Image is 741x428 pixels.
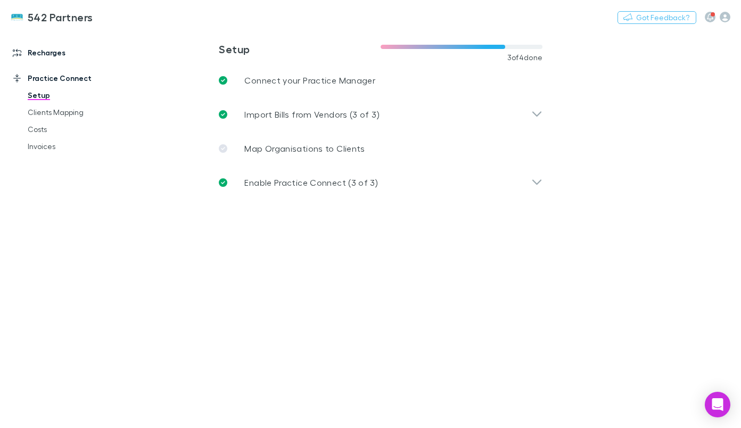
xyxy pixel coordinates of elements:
[617,11,696,24] button: Got Feedback?
[28,11,93,23] h3: 542 Partners
[17,104,137,121] a: Clients Mapping
[4,4,100,30] a: 542 Partners
[17,87,137,104] a: Setup
[210,97,551,131] div: Import Bills from Vendors (3 of 3)
[244,142,365,155] p: Map Organisations to Clients
[705,392,730,417] div: Open Intercom Messenger
[210,166,551,200] div: Enable Practice Connect (3 of 3)
[2,70,137,87] a: Practice Connect
[11,11,23,23] img: 542 Partners's Logo
[219,43,381,55] h3: Setup
[244,108,380,121] p: Import Bills from Vendors (3 of 3)
[244,176,378,189] p: Enable Practice Connect (3 of 3)
[2,44,137,61] a: Recharges
[17,121,137,138] a: Costs
[17,138,137,155] a: Invoices
[210,131,551,166] a: Map Organisations to Clients
[244,74,375,87] p: Connect your Practice Manager
[210,63,551,97] a: Connect your Practice Manager
[507,53,543,62] span: 3 of 4 done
